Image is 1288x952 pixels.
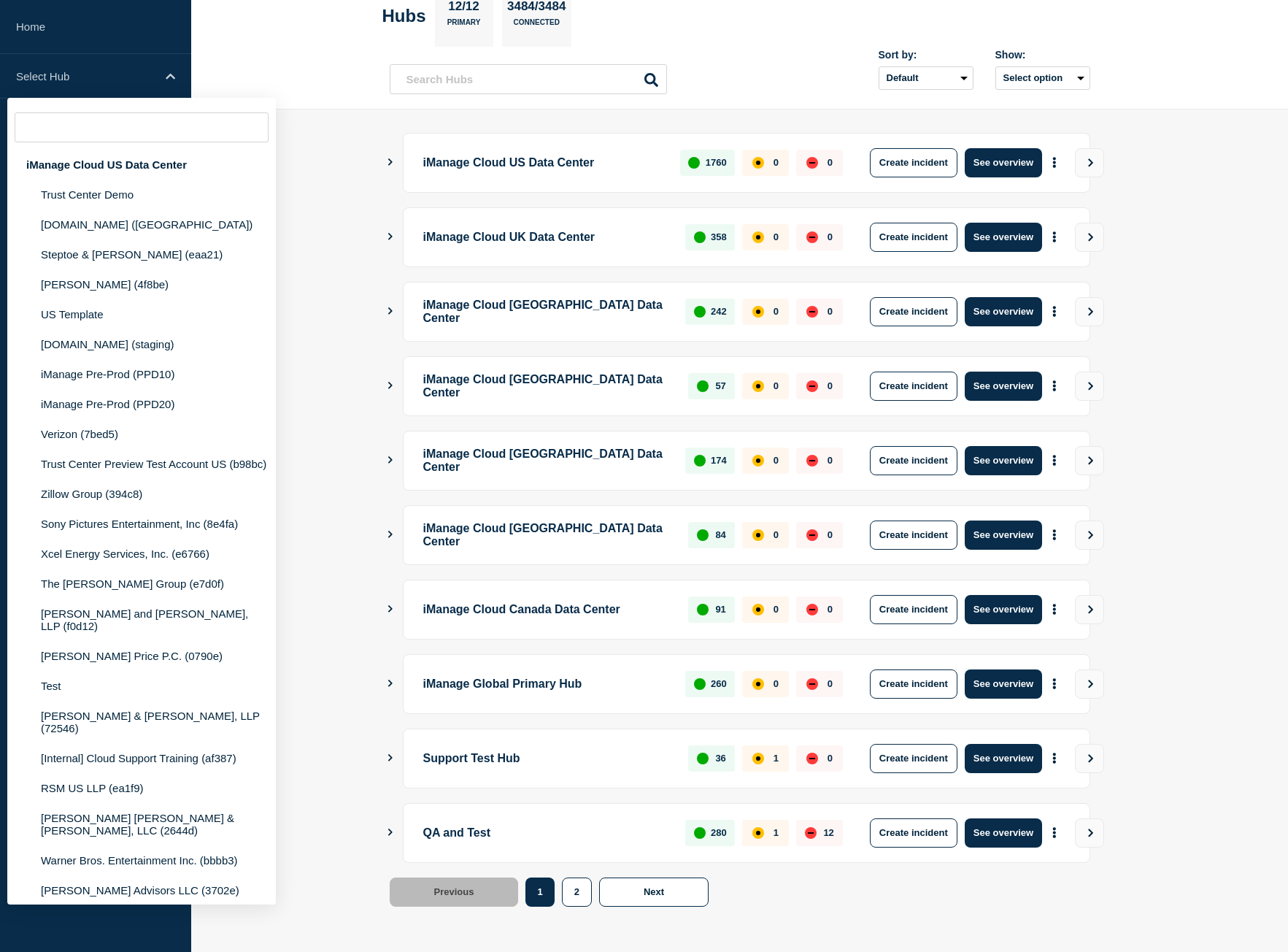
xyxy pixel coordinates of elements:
[7,150,276,180] div: iManage Cloud US Data Center
[7,845,276,875] li: Warner Bros. Entertainment Inc. (bbbb3)
[7,743,276,773] li: [Internal] Cloud Support Training (af387)
[965,148,1042,177] button: See overview
[423,818,669,848] p: QA and Test
[7,180,276,210] li: Trust Center Demo
[715,604,725,615] p: 91
[752,380,764,392] div: affected
[387,231,394,242] button: Show Connected Hubs
[1075,297,1104,326] button: View
[1045,372,1064,399] button: More actions
[514,18,560,34] p: Connected
[965,669,1042,699] button: See overview
[806,231,818,243] div: down
[7,773,276,803] li: RSM US LLP (ea1f9)
[7,599,276,641] li: [PERSON_NAME] and [PERSON_NAME], LLP (f0d12)
[828,380,833,391] p: 0
[382,6,426,26] h2: Hubs
[697,380,709,392] div: up
[870,744,957,773] button: Create incident
[694,455,706,467] div: up
[706,157,727,168] p: 1760
[1075,223,1104,252] button: View
[1075,148,1104,177] button: View
[774,455,779,466] p: 0
[7,701,276,743] li: [PERSON_NAME] & [PERSON_NAME], LLP (72546)
[711,827,727,838] p: 280
[828,678,833,689] p: 0
[694,678,706,690] div: up
[870,223,957,252] button: Create incident
[387,157,394,168] button: Show Connected Hubs
[774,529,779,540] p: 0
[806,306,818,318] div: down
[7,509,276,539] li: Sony Pictures Entertainment, Inc (8e4fa)
[644,886,664,897] span: Next
[525,878,554,907] button: 1
[715,753,725,764] p: 36
[1075,669,1104,699] button: View
[828,753,833,764] p: 0
[870,818,957,848] button: Create incident
[387,306,394,317] button: Show Connected Hubs
[965,297,1042,326] button: See overview
[715,529,725,540] p: 84
[7,359,276,389] li: iManage Pre-Prod (PPD10)
[1075,595,1104,624] button: View
[995,66,1090,90] button: Select option
[828,529,833,540] p: 0
[1075,521,1104,550] button: View
[711,306,727,317] p: 242
[7,671,276,701] li: Test
[697,753,709,764] div: up
[387,827,394,838] button: Show Connected Hubs
[7,875,276,905] li: [PERSON_NAME] Advisors LLC (3702e)
[7,210,276,239] li: [DOMAIN_NAME] ([GEOGRAPHIC_DATA])
[1075,818,1104,848] button: View
[965,521,1042,550] button: See overview
[752,306,764,318] div: affected
[1045,521,1064,548] button: More actions
[7,299,276,329] li: US Template
[423,669,669,699] p: iManage Global Primary Hub
[7,641,276,671] li: [PERSON_NAME] Price P.C. (0790e)
[965,372,1042,401] button: See overview
[870,297,957,326] button: Create incident
[387,753,394,764] button: Show Connected Hubs
[870,669,957,699] button: Create incident
[828,231,833,242] p: 0
[562,878,592,907] button: 2
[965,818,1042,848] button: See overview
[7,389,276,419] li: iManage Pre-Prod (PPD20)
[752,753,764,764] div: affected
[7,419,276,449] li: Verizon (7bed5)
[423,223,669,252] p: iManage Cloud UK Data Center
[711,455,727,466] p: 174
[752,604,764,615] div: affected
[387,380,394,391] button: Show Connected Hubs
[1045,298,1064,325] button: More actions
[828,306,833,317] p: 0
[423,744,672,773] p: Support Test Hub
[1045,596,1064,623] button: More actions
[423,297,669,326] p: iManage Cloud [GEOGRAPHIC_DATA] Data Center
[7,329,276,359] li: [DOMAIN_NAME] (staging)
[1075,372,1104,401] button: View
[806,529,818,541] div: down
[423,521,672,550] p: iManage Cloud [GEOGRAPHIC_DATA] Data Center
[806,380,818,392] div: down
[828,157,833,168] p: 0
[7,269,276,299] li: [PERSON_NAME] (4f8be)
[752,678,764,690] div: affected
[715,380,725,391] p: 57
[828,604,833,615] p: 0
[1075,744,1104,773] button: View
[995,49,1090,61] div: Show:
[1045,745,1064,772] button: More actions
[870,595,957,624] button: Create incident
[16,70,156,82] p: Select Hub
[387,678,394,689] button: Show Connected Hubs
[711,678,727,689] p: 260
[752,157,764,169] div: affected
[806,604,818,615] div: down
[1045,223,1064,250] button: More actions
